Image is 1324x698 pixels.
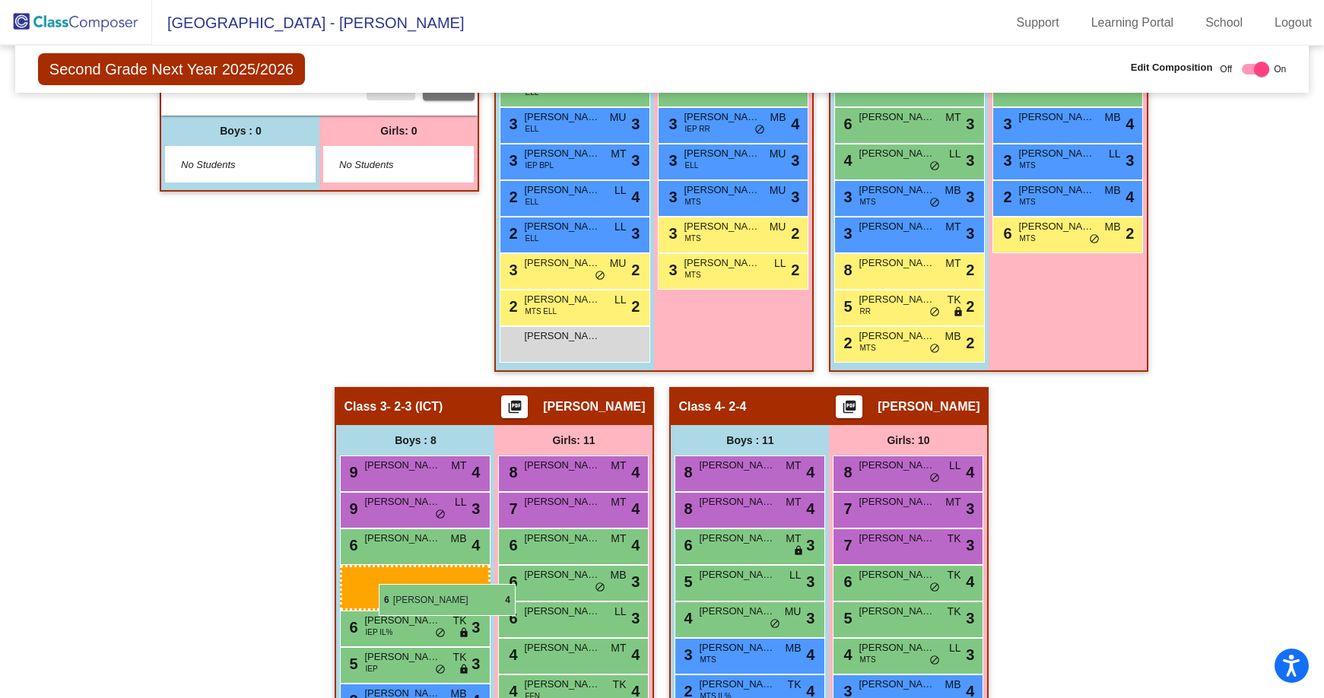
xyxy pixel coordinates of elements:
span: [PERSON_NAME] [699,604,775,619]
span: [PERSON_NAME] [859,494,935,509]
span: LL [949,458,961,474]
span: [PERSON_NAME] [859,292,935,307]
span: 8 [680,500,692,517]
span: MT [611,146,626,162]
span: 2 [505,225,517,242]
button: Print Students Details [501,395,528,418]
span: ELL [525,123,538,135]
span: 3 [806,570,814,593]
span: MT [611,531,626,547]
span: [PERSON_NAME] [859,531,935,546]
span: [PERSON_NAME] [859,640,935,655]
a: Logout [1262,11,1324,35]
span: LL [455,494,467,510]
span: 3 [665,152,677,169]
span: 3 [966,643,974,666]
span: 3 [806,607,814,630]
span: MU [770,219,786,235]
span: do_not_disturb_alt [929,582,940,594]
span: ELL [684,160,698,171]
span: MB [945,182,960,198]
span: [PERSON_NAME] [1018,219,1094,234]
span: 2 [505,298,517,315]
span: [PERSON_NAME] [699,567,775,582]
span: 4 [806,497,814,520]
span: 3 [966,186,974,208]
span: [PERSON_NAME] [364,531,440,546]
span: MT [451,458,466,474]
span: 2 [966,295,974,318]
span: 4 [791,113,799,135]
span: [PERSON_NAME] [699,531,775,546]
span: 3 [966,113,974,135]
span: do_not_disturb_alt [929,472,940,484]
span: MT [611,640,626,656]
span: 6 [345,619,357,636]
span: 6 [840,573,852,590]
span: [PERSON_NAME] [364,613,440,628]
span: 2 [505,189,517,205]
span: 7 [840,500,852,517]
span: [PERSON_NAME] [1018,109,1094,125]
span: [PERSON_NAME] [859,182,935,198]
span: Edit Composition [1131,60,1213,75]
span: MTS ELL [525,306,557,317]
mat-icon: picture_as_pdf [506,399,524,420]
span: 3 [791,149,799,172]
span: [PERSON_NAME] [364,458,440,473]
span: IEP IL% [365,627,392,638]
span: do_not_disturb_alt [435,664,446,676]
span: 4 [631,643,640,666]
span: 4 [806,461,814,484]
span: 2 [791,259,799,281]
span: IEP [365,663,377,674]
span: MB [770,109,786,125]
span: 8 [840,262,852,278]
span: [PERSON_NAME] [524,494,600,509]
span: MTS [684,269,700,281]
span: 6 [505,573,517,590]
span: MB [610,567,626,583]
span: [PERSON_NAME] [878,399,980,414]
span: IEP RR [684,123,710,135]
span: [PERSON_NAME] [859,604,935,619]
span: 3 [966,149,974,172]
span: [GEOGRAPHIC_DATA] - [PERSON_NAME] [152,11,464,35]
span: 3 [966,497,974,520]
span: [PERSON_NAME] [524,531,600,546]
span: 4 [471,534,480,557]
span: do_not_disturb_alt [595,582,605,594]
span: 3 [966,222,974,245]
span: 3 [631,222,640,245]
span: do_not_disturb_alt [754,124,765,136]
span: 2 [966,332,974,354]
span: MB [450,531,466,547]
span: lock [459,664,469,676]
span: 3 [840,189,852,205]
a: School [1193,11,1255,35]
span: LL [774,255,786,271]
span: LL [614,182,627,198]
span: 3 [966,534,974,557]
span: MTS [684,233,700,244]
span: LL [1109,146,1121,162]
span: lock [459,627,469,639]
span: [PERSON_NAME] [PERSON_NAME] [524,292,600,307]
span: 3 [631,149,640,172]
span: [PERSON_NAME] [524,604,600,619]
div: Boys : 0 [161,116,319,146]
span: [PERSON_NAME] [859,219,935,234]
span: 4 [1126,186,1134,208]
span: 2 [840,335,852,351]
span: [PERSON_NAME] [524,677,600,692]
div: Girls: 10 [829,425,987,455]
span: MTS [1019,233,1035,244]
a: Learning Portal [1079,11,1186,35]
span: MT [786,458,801,474]
span: [PERSON_NAME] [524,255,600,271]
span: [PERSON_NAME] [PERSON_NAME] [524,328,600,344]
div: Girls: 0 [319,116,478,146]
span: LL [949,640,961,656]
span: MT [945,494,960,510]
span: 4 [471,461,480,484]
